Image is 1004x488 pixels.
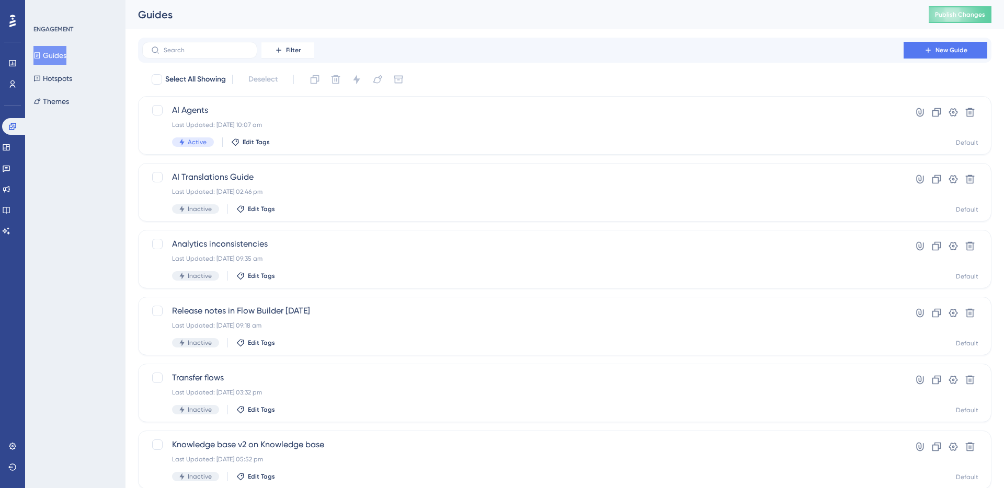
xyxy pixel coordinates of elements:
[172,438,874,451] span: Knowledge base v2 on Knowledge base
[236,205,275,213] button: Edit Tags
[236,339,275,347] button: Edit Tags
[935,46,967,54] span: New Guide
[33,46,66,65] button: Guides
[33,69,72,88] button: Hotspots
[248,405,275,414] span: Edit Tags
[286,46,301,54] span: Filter
[165,73,226,86] span: Select All Showing
[188,138,207,146] span: Active
[248,205,275,213] span: Edit Tags
[236,472,275,481] button: Edit Tags
[239,70,287,89] button: Deselect
[188,405,212,414] span: Inactive
[236,405,275,414] button: Edit Tags
[172,104,874,117] span: AI Agents
[248,73,278,86] span: Deselect
[172,254,874,263] div: Last Updated: [DATE] 09:35 am
[929,6,991,23] button: Publish Changes
[188,272,212,280] span: Inactive
[956,339,978,347] div: Default
[188,339,212,347] span: Inactive
[172,121,874,129] div: Last Updated: [DATE] 10:07 am
[956,406,978,414] div: Default
[188,472,212,481] span: Inactive
[956,138,978,147] div: Default
[956,272,978,281] div: Default
[188,205,212,213] span: Inactive
[172,238,874,250] span: Analytics inconsistencies
[935,10,985,19] span: Publish Changes
[172,188,874,196] div: Last Updated: [DATE] 02:46 pm
[236,272,275,280] button: Edit Tags
[172,371,874,384] span: Transfer flows
[243,138,270,146] span: Edit Tags
[956,473,978,481] div: Default
[172,455,874,463] div: Last Updated: [DATE] 05:52 pm
[261,42,314,59] button: Filter
[172,321,874,330] div: Last Updated: [DATE] 09:18 am
[904,42,987,59] button: New Guide
[172,305,874,317] span: Release notes in Flow Builder [DATE]
[33,25,73,33] div: ENGAGEMENT
[33,92,69,111] button: Themes
[231,138,270,146] button: Edit Tags
[138,7,903,22] div: Guides
[172,388,874,397] div: Last Updated: [DATE] 03:32 pm
[164,47,248,54] input: Search
[248,472,275,481] span: Edit Tags
[248,339,275,347] span: Edit Tags
[172,171,874,183] span: AI Translations Guide
[956,205,978,214] div: Default
[248,272,275,280] span: Edit Tags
